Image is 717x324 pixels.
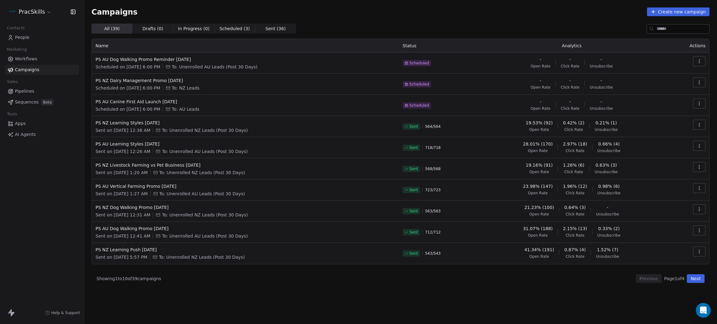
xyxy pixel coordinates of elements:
[531,85,551,90] span: Open Rate
[425,145,441,150] span: 718 / 718
[410,145,418,150] span: Sent
[96,64,160,70] span: Scheduled on [DATE] 6:00 PM
[159,169,245,176] span: To: Unenrolled NZ Leads (Post 30 Days)
[540,99,541,105] span: -
[4,23,27,33] span: Contacts
[7,7,53,17] button: PracSkills
[410,124,418,129] span: Sent
[566,148,584,153] span: Click Rate
[92,39,399,53] th: Name
[566,212,584,217] span: Click Rate
[410,209,418,214] span: Sent
[410,82,429,87] span: Scheduled
[96,162,395,168] span: PS NZ Livestock Farming vs Pet Business [DATE]
[96,225,395,232] span: PS AU Dog Walking Promo [DATE]
[15,56,37,62] span: Workflows
[96,106,160,112] span: Scheduled on [DATE] 6:00 PM
[590,64,613,69] span: Unsubscribe
[524,204,554,211] span: 21.23% (100)
[561,85,579,90] span: Click Rate
[529,169,549,174] span: Open Rate
[41,99,54,105] span: Beta
[172,85,199,91] span: To: NZ Leads
[143,25,163,32] span: Drafts ( 0 )
[410,187,418,192] span: Sent
[597,233,621,238] span: Unsubscribe
[563,120,584,126] span: 0.42% (2)
[529,212,549,217] span: Open Rate
[597,191,621,196] span: Unsubscribe
[425,251,441,256] span: 543 / 543
[15,120,26,127] span: Apps
[96,254,147,260] span: Sent on [DATE] 5:57 PM
[162,148,248,155] span: To: Unenrolled AU Leads (Post 30 Days)
[5,65,79,75] a: Campaigns
[425,230,441,235] span: 712 / 712
[528,233,548,238] span: Open Rate
[172,106,199,112] span: To: AU Leads
[523,225,552,232] span: 31.07% (188)
[566,254,584,259] span: Click Rate
[563,183,587,189] span: 1.96% (12)
[590,85,613,90] span: Unsubscribe
[410,166,418,171] span: Sent
[540,56,541,62] span: -
[601,99,602,105] span: -
[96,212,150,218] span: Sent on [DATE] 12:31 AM
[162,212,248,218] span: To: Unenrolled NZ Leads (Post 30 Days)
[664,275,684,282] span: Page 1 of 4
[51,310,80,315] span: Help & Support
[531,106,551,111] span: Open Rate
[91,7,138,16] span: Campaigns
[96,127,150,133] span: Sent on [DATE] 12:36 AM
[96,247,395,253] span: PS NZ Learning Push [DATE]
[5,118,79,129] a: Apps
[265,25,286,32] span: Sent ( 36 )
[410,103,429,108] span: Scheduled
[601,77,602,84] span: -
[5,129,79,140] a: AI Agents
[564,247,586,253] span: 0.87% (4)
[596,254,619,259] span: Unsubscribe
[15,88,34,95] span: Pipelines
[636,274,662,283] button: Previous
[96,141,395,147] span: PS AU Learning Styles [DATE]
[5,86,79,96] a: Pipelines
[410,251,418,256] span: Sent
[526,120,553,126] span: 19.53% (92)
[529,254,549,259] span: Open Rate
[531,64,551,69] span: Open Rate
[4,109,20,119] span: Tools
[96,99,395,105] span: PS AU Canine First Aid Launch [DATE]
[9,8,16,16] img: PracSkills%20Email%20Display%20Picture.png
[15,99,39,105] span: Sequences
[410,230,418,235] span: Sent
[595,162,617,168] span: 0.63% (3)
[595,120,617,126] span: 0.21% (1)
[523,141,552,147] span: 28.01% (170)
[5,54,79,64] a: Workflows
[4,77,21,86] span: Sales
[96,77,395,84] span: PS NZ Dairy Management Promo [DATE]
[159,191,245,197] span: To: Unenrolled AU Leads (Post 30 Days)
[564,169,583,174] span: Click Rate
[159,254,245,260] span: To: Unenrolled NZ Leads (Post 30 Days)
[563,225,587,232] span: 2.15% (13)
[96,148,150,155] span: Sent on [DATE] 12:26 AM
[590,106,613,111] span: Unsubscribe
[563,162,584,168] span: 1.26% (6)
[569,99,571,105] span: -
[687,274,705,283] button: Next
[410,61,429,66] span: Scheduled
[564,204,586,211] span: 0.64% (3)
[597,148,621,153] span: Unsubscribe
[607,204,608,211] span: -
[96,183,395,189] span: PS AU Vertical Farming Promo [DATE]
[569,77,571,84] span: -
[15,67,39,73] span: Campaigns
[477,39,667,53] th: Analytics
[45,310,80,315] a: Help & Support
[425,166,441,171] span: 568 / 568
[596,212,619,217] span: Unsubscribe
[96,204,395,211] span: PS NZ Dog Walking Promo [DATE]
